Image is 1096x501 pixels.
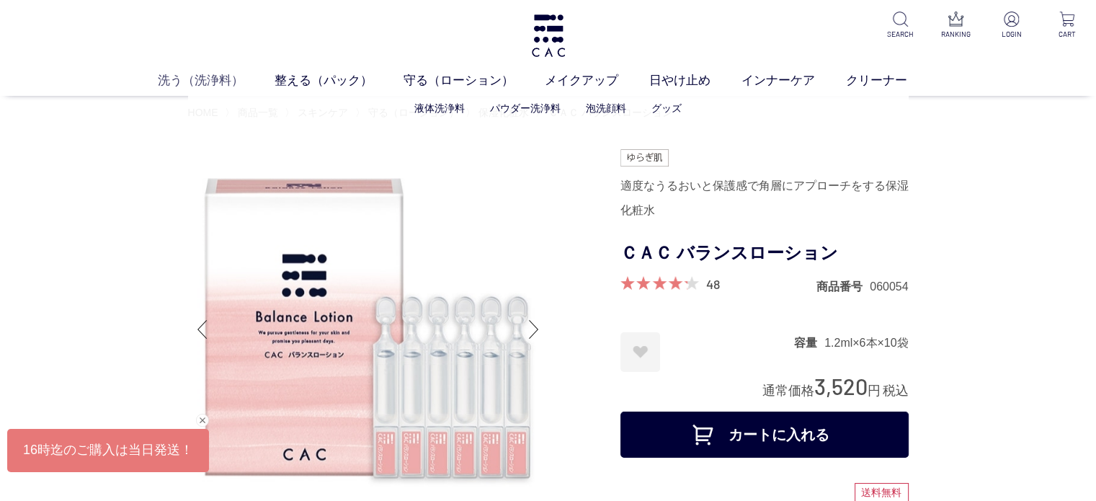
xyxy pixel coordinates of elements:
[651,102,682,114] a: グッズ
[741,71,846,90] a: インナーケア
[870,279,908,294] dd: 060054
[275,71,404,90] a: 整える（パック）
[158,71,275,90] a: 洗う（洗浄料）
[620,412,909,458] button: カートに入れる
[620,174,909,223] div: 適度なうるおいと保護感で角層にアプローチをする保湿化粧水
[794,335,824,350] dt: 容量
[620,332,660,372] a: お気に入りに登録する
[649,71,741,90] a: 日やけ止め
[1049,12,1084,40] a: CART
[762,383,814,398] span: 通常価格
[586,102,626,114] a: 泡洗顔料
[620,237,909,270] h1: ＣＡＣ バランスローション
[816,279,870,294] dt: 商品番号
[620,149,669,167] img: ゆらぎ肌
[530,14,567,57] img: logo
[1049,29,1084,40] p: CART
[883,12,918,40] a: SEARCH
[414,102,465,114] a: 液体洗浄料
[868,383,881,398] span: 円
[938,12,974,40] a: RANKING
[188,301,217,358] div: Previous slide
[883,383,909,398] span: 税込
[994,29,1029,40] p: LOGIN
[824,335,909,350] dd: 1.2ml×6本×10袋
[814,373,868,399] span: 3,520
[883,29,918,40] p: SEARCH
[706,276,720,292] a: 48
[846,71,938,90] a: クリーナー
[490,102,561,114] a: パウダー洗浄料
[938,29,974,40] p: RANKING
[520,301,548,358] div: Next slide
[545,71,649,90] a: メイクアップ
[994,12,1029,40] a: LOGIN
[404,71,545,90] a: 守る（ローション）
